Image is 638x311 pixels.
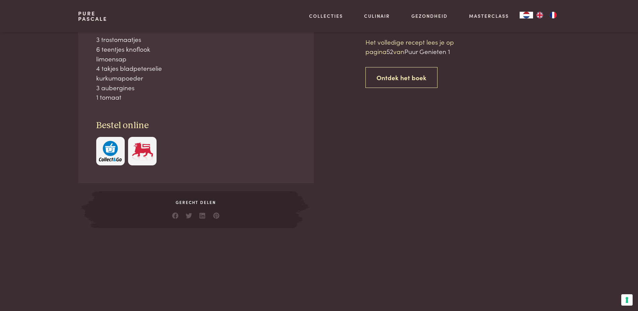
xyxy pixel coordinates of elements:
div: 3 trostomaatjes [96,35,296,44]
span: 52 [387,47,393,56]
h3: Bestel online [96,120,296,132]
div: 1 tomaat [96,92,296,102]
img: Delhaize [131,141,154,161]
a: PurePascale [78,11,107,21]
aside: Language selected: Nederlands [520,12,560,18]
img: c308188babc36a3a401bcb5cb7e020f4d5ab42f7cacd8327e500463a43eeb86c.svg [99,141,122,161]
a: Collecties [309,12,343,19]
button: Uw voorkeuren voor toestemming voor trackingtechnologieën [621,294,633,306]
a: Masterclass [469,12,509,19]
div: 4 takjes bladpeterselie [96,63,296,73]
a: NL [520,12,533,18]
div: kurkumapoeder [96,73,296,83]
div: 6 teentjes knoflook [96,44,296,54]
span: Puur Genieten 1 [404,47,450,56]
div: Language [520,12,533,18]
a: FR [546,12,560,18]
p: Het volledige recept lees je op pagina van [365,37,479,56]
a: Ontdek het boek [365,67,438,88]
span: Gerecht delen [99,199,293,205]
a: EN [533,12,546,18]
div: limoensap [96,54,296,64]
a: Culinair [364,12,390,19]
ul: Language list [533,12,560,18]
a: Gezondheid [411,12,448,19]
div: 3 aubergines [96,83,296,93]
